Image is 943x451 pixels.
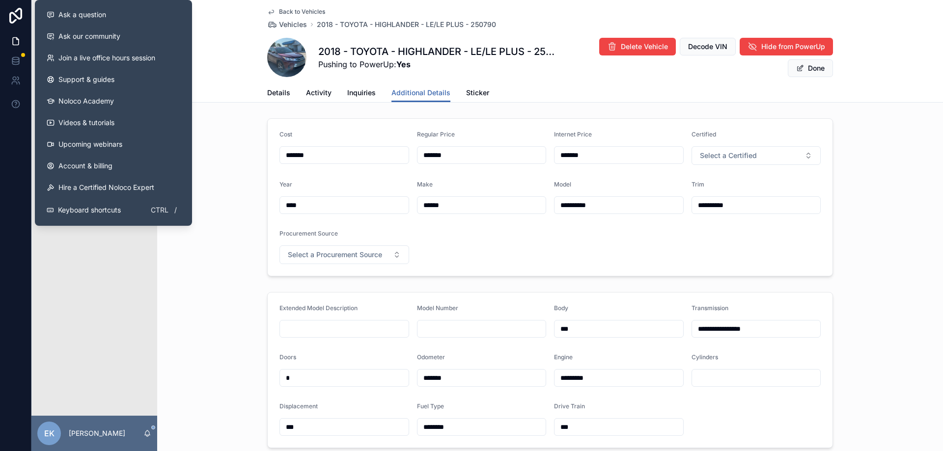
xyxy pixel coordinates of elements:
span: Ask our community [58,31,120,41]
button: Select Button [279,245,409,264]
span: Doors [279,353,296,361]
span: Sticker [466,88,489,98]
a: Inquiries [347,84,376,104]
span: Videos & tutorials [58,118,114,128]
a: Additional Details [391,84,450,103]
span: Model [554,181,571,188]
span: Hire a Certified Noloco Expert [58,183,154,192]
span: Select a Procurement Source [288,250,382,260]
a: Vehicles [267,20,307,29]
span: Drive Train [554,402,585,410]
a: Activity [306,84,332,104]
span: Procurement Source [279,230,338,237]
span: Keyboard shortcuts [58,205,121,215]
span: Support & guides [58,75,114,84]
span: Hide from PowerUp [761,42,825,52]
span: Vehicles [279,20,307,29]
h1: 2018 - TOYOTA - HIGHLANDER - LE/LE PLUS - 250790 [318,45,557,58]
span: Certified [692,131,716,138]
span: Pushing to PowerUp: [318,58,557,70]
span: Decode VIN [688,42,727,52]
button: Keyboard shortcutsCtrl/ [39,198,188,222]
a: Support & guides [39,69,188,90]
span: Ctrl [150,204,169,216]
span: Transmission [692,304,728,312]
a: Upcoming webinars [39,133,188,155]
span: Activity [306,88,332,98]
button: Select Button [692,146,821,165]
div: scrollable content [31,39,157,155]
button: Decode VIN [680,38,736,55]
a: Videos & tutorials [39,112,188,133]
strong: Yes [396,59,411,69]
button: Delete Vehicle [599,38,676,55]
button: Hide from PowerUp [740,38,833,55]
a: Sticker [466,84,489,104]
a: Details [267,84,290,104]
span: Inquiries [347,88,376,98]
span: Back to Vehicles [279,8,325,16]
span: Engine [554,353,573,361]
span: Upcoming webinars [58,139,122,149]
span: Internet Price [554,131,592,138]
a: 2018 - TOYOTA - HIGHLANDER - LE/LE PLUS - 250790 [317,20,496,29]
p: [PERSON_NAME] [69,428,125,438]
span: Fuel Type [417,402,444,410]
span: Make [417,181,433,188]
span: Odometer [417,353,445,361]
span: Year [279,181,292,188]
span: Cost [279,131,292,138]
span: / [171,206,179,214]
span: Ask a question [58,10,106,20]
button: Done [788,59,833,77]
span: Select a Certified [700,151,757,160]
span: Delete Vehicle [621,42,668,52]
span: Displacement [279,402,318,410]
span: Noloco Academy [58,96,114,106]
span: Model Number [417,304,458,312]
a: Join a live office hours session [39,47,188,69]
span: Details [267,88,290,98]
span: Body [554,304,568,312]
span: Cylinders [692,353,718,361]
a: Account & billing [39,155,188,177]
span: Extended Model Description [279,304,358,312]
button: Ask a question [39,4,188,26]
button: Hire a Certified Noloco Expert [39,177,188,198]
span: Additional Details [391,88,450,98]
span: EK [44,427,55,439]
span: Regular Price [417,131,455,138]
span: Trim [692,181,704,188]
span: Join a live office hours session [58,53,155,63]
a: Ask our community [39,26,188,47]
span: Account & billing [58,161,112,171]
a: Back to Vehicles [267,8,325,16]
a: Noloco Academy [39,90,188,112]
